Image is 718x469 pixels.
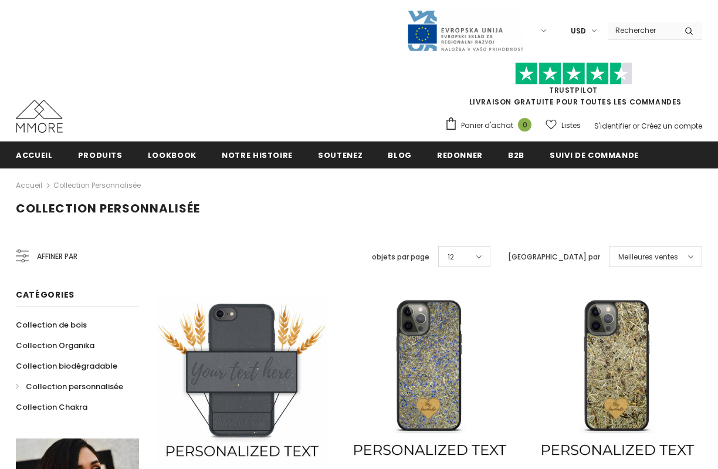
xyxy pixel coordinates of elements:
span: Panier d'achat [461,120,513,131]
span: LIVRAISON GRATUITE POUR TOUTES LES COMMANDES [445,68,702,107]
span: Blog [388,150,412,161]
span: Collection de bois [16,319,87,330]
a: Collection de bois [16,315,87,335]
span: Affiner par [37,250,77,263]
label: [GEOGRAPHIC_DATA] par [508,251,600,263]
img: Cas MMORE [16,100,63,133]
span: Accueil [16,150,53,161]
span: Suivi de commande [550,150,639,161]
span: 12 [448,251,454,263]
span: Collection personnalisée [16,200,200,217]
a: Redonner [437,141,483,168]
a: Blog [388,141,412,168]
a: Notre histoire [222,141,293,168]
a: Produits [78,141,123,168]
a: Collection biodégradable [16,356,117,376]
span: Redonner [437,150,483,161]
label: objets par page [372,251,429,263]
span: 0 [518,118,531,131]
a: S'identifier [594,121,631,131]
a: B2B [508,141,524,168]
input: Search Site [608,22,676,39]
span: USD [571,25,586,37]
a: Accueil [16,178,42,193]
a: Panier d'achat 0 [445,117,537,134]
span: Collection personnalisée [26,381,123,392]
a: Javni Razpis [407,25,524,35]
a: soutenez [318,141,363,168]
a: Lookbook [148,141,197,168]
a: TrustPilot [549,85,598,95]
span: B2B [508,150,524,161]
span: Collection biodégradable [16,360,117,372]
span: Meilleures ventes [618,251,678,263]
span: Produits [78,150,123,161]
a: Accueil [16,141,53,168]
span: Listes [561,120,581,131]
span: Catégories [16,289,74,301]
img: Javni Razpis [407,9,524,52]
span: Lookbook [148,150,197,161]
a: Suivi de commande [550,141,639,168]
a: Créez un compte [641,121,702,131]
a: Listes [546,115,581,136]
span: Collection Organika [16,340,94,351]
span: soutenez [318,150,363,161]
img: Faites confiance aux étoiles pilotes [515,62,632,85]
a: Collection Organika [16,335,94,356]
a: Collection personnalisée [16,376,123,397]
span: Notre histoire [222,150,293,161]
span: or [632,121,639,131]
a: Collection Chakra [16,397,87,417]
a: Collection personnalisée [53,180,141,190]
span: Collection Chakra [16,401,87,413]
